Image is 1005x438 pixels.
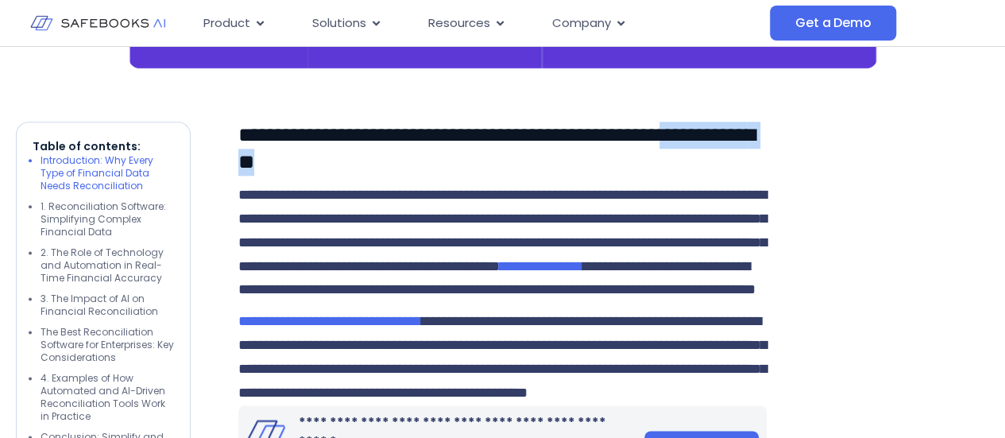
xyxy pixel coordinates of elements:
li: 2. The Role of Technology and Automation in Real-Time Financial Accuracy [41,246,174,285]
nav: Menu [191,8,770,39]
span: Resources [428,14,490,33]
li: 1. Reconciliation Software: Simplifying Complex Financial Data [41,200,174,238]
li: 4. Examples of How Automated and AI-Driven Reconciliation Tools Work in Practice [41,372,174,423]
li: Introduction: Why Every Type of Financial Data Needs Reconciliation [41,154,174,192]
span: Solutions [312,14,366,33]
div: Menu Toggle [191,8,770,39]
a: Get a Demo [770,6,896,41]
li: The Best Reconciliation Software for Enterprises: Key Considerations [41,326,174,364]
span: Get a Demo [795,15,871,31]
span: Company [552,14,611,33]
li: 3. The Impact of AI on Financial Reconciliation [41,293,174,318]
p: Table of contents: [33,138,174,154]
span: Product [203,14,250,33]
